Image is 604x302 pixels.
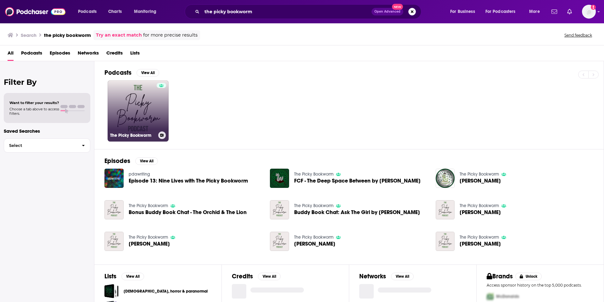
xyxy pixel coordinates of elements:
[374,10,400,13] span: Open Advanced
[104,69,159,77] a: PodcastsView All
[44,32,91,38] h3: the picky bookworm
[391,273,414,280] button: View All
[202,7,372,17] input: Search podcasts, credits, & more...
[4,138,90,153] button: Select
[436,169,455,188] img: Helen Huntley
[129,171,150,177] a: pdawriting
[485,7,516,16] span: For Podcasters
[392,4,403,10] span: New
[9,107,59,116] span: Choose a tab above to access filters.
[294,210,420,215] span: Buddy Book Chat: Ask The Girl by [PERSON_NAME]
[294,241,335,247] a: Lilla Glass
[436,232,455,251] img: Kylee Aagard
[529,7,540,16] span: More
[137,69,159,77] button: View All
[104,169,124,188] a: Episode 13: Nine Lives with The Picky Bookworm
[359,272,386,280] h2: Networks
[50,48,70,61] a: Episodes
[4,128,90,134] p: Saved Searches
[270,232,289,251] img: Lilla Glass
[21,48,42,61] a: Podcasts
[5,6,65,18] img: Podchaser - Follow, Share and Rate Podcasts
[582,5,596,19] button: Show profile menu
[4,143,77,148] span: Select
[104,272,116,280] h2: Lists
[129,241,170,247] span: [PERSON_NAME]
[130,7,165,17] button: open menu
[8,48,14,61] a: All
[460,241,501,247] a: Kylee Aagard
[487,283,594,287] p: Access sponsor history on the top 5,000 podcasts.
[294,171,333,177] a: The Picky Bookworm
[104,232,124,251] img: Gabe Hargrave
[78,7,97,16] span: Podcasts
[143,32,198,39] span: for more precise results
[130,48,140,61] a: Lists
[104,200,124,219] img: Bonus Buddy Book Chat - The Orchid & The Lion
[129,203,168,208] a: The Picky Bookworm
[460,241,501,247] span: [PERSON_NAME]
[129,241,170,247] a: Gabe Hargrave
[436,200,455,219] img: Dana Goldstein
[191,4,427,19] div: Search podcasts, credits, & more...
[104,272,144,280] a: ListsView All
[294,203,333,208] a: The Picky Bookworm
[565,6,574,17] a: Show notifications dropdown
[460,235,499,240] a: The Picky Bookworm
[104,157,158,165] a: EpisodesView All
[460,203,499,208] a: The Picky Bookworm
[460,178,501,183] a: Helen Huntley
[515,273,542,280] button: Unlock
[232,272,253,280] h2: Credits
[121,273,144,280] button: View All
[294,241,335,247] span: [PERSON_NAME]
[487,272,513,280] h2: Brands
[104,284,119,298] a: Queer, horror & paranormal
[108,7,122,16] span: Charts
[294,178,421,183] span: FCF - The Deep Space Between by [PERSON_NAME]
[460,171,499,177] a: The Picky Bookworm
[460,210,501,215] span: [PERSON_NAME]
[460,210,501,215] a: Dana Goldstein
[525,7,548,17] button: open menu
[4,78,90,87] h2: Filter By
[496,294,519,299] span: McDonalds
[270,169,289,188] img: FCF - The Deep Space Between by Cassandra Stirling
[134,7,156,16] span: Monitoring
[74,7,105,17] button: open menu
[270,200,289,219] img: Buddy Book Chat: Ask The Girl by Kim Bartosch
[104,7,126,17] a: Charts
[129,178,248,183] a: Episode 13: Nine Lives with The Picky Bookworm
[124,288,208,295] a: [DEMOGRAPHIC_DATA], horror & paranormal
[108,80,169,142] a: The Picky Bookworm
[96,32,142,39] a: Try an exact match
[129,210,247,215] a: Bonus Buddy Book Chat - The Orchid & The Lion
[294,210,420,215] a: Buddy Book Chat: Ask The Girl by Kim Bartosch
[481,7,525,17] button: open menu
[549,6,560,17] a: Show notifications dropdown
[359,272,414,280] a: NetworksView All
[106,48,123,61] a: Credits
[78,48,99,61] a: Networks
[582,5,596,19] img: User Profile
[232,272,281,280] a: CreditsView All
[460,178,501,183] span: [PERSON_NAME]
[450,7,475,16] span: For Business
[258,273,281,280] button: View All
[135,157,158,165] button: View All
